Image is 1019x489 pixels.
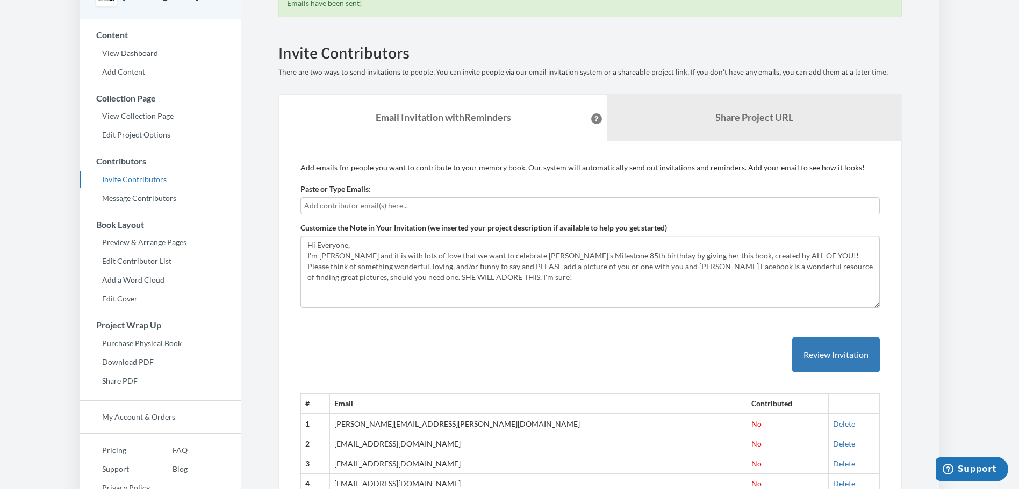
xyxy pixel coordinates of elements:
a: Add Content [80,64,241,80]
a: Message Contributors [80,190,241,206]
h3: Contributors [80,156,241,166]
span: No [751,479,762,488]
a: Download PDF [80,354,241,370]
th: 3 [301,454,330,474]
a: Invite Contributors [80,171,241,188]
a: View Dashboard [80,45,241,61]
span: No [751,419,762,428]
iframe: Opens a widget where you can chat to one of our agents [936,457,1008,484]
a: Edit Project Options [80,127,241,143]
th: Email [330,394,747,414]
p: Add emails for people you want to contribute to your memory book. Our system will automatically s... [300,162,880,173]
a: Blog [150,461,188,477]
textarea: Hi Everyone, I'm [PERSON_NAME] and it is with lots of love that we want to celebrate [PERSON_NAME... [300,236,880,308]
a: View Collection Page [80,108,241,124]
a: Delete [833,419,855,428]
h2: Invite Contributors [278,44,902,62]
strong: Email Invitation with Reminders [376,111,511,123]
a: Purchase Physical Book [80,335,241,351]
a: Share PDF [80,373,241,389]
h3: Collection Page [80,94,241,103]
label: Paste or Type Emails: [300,184,371,195]
td: [PERSON_NAME][EMAIL_ADDRESS][PERSON_NAME][DOMAIN_NAME] [330,414,747,434]
a: Delete [833,459,855,468]
a: Pricing [80,442,150,458]
button: Review Invitation [792,337,880,372]
b: Share Project URL [715,111,793,123]
th: Contributed [747,394,828,414]
th: # [301,394,330,414]
a: Delete [833,479,855,488]
a: Delete [833,439,855,448]
td: [EMAIL_ADDRESS][DOMAIN_NAME] [330,454,747,474]
td: [EMAIL_ADDRESS][DOMAIN_NAME] [330,434,747,454]
a: FAQ [150,442,188,458]
a: Add a Word Cloud [80,272,241,288]
th: 1 [301,414,330,434]
span: No [751,459,762,468]
a: Preview & Arrange Pages [80,234,241,250]
span: No [751,439,762,448]
h3: Book Layout [80,220,241,229]
a: Support [80,461,150,477]
h3: Content [80,30,241,40]
a: Edit Cover [80,291,241,307]
a: My Account & Orders [80,409,241,425]
input: Add contributor email(s) here... [304,200,873,212]
label: Customize the Note in Your Invitation (we inserted your project description if available to help ... [300,222,667,233]
a: Edit Contributor List [80,253,241,269]
p: There are two ways to send invitations to people. You can invite people via our email invitation ... [278,67,902,78]
h3: Project Wrap Up [80,320,241,330]
th: 2 [301,434,330,454]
